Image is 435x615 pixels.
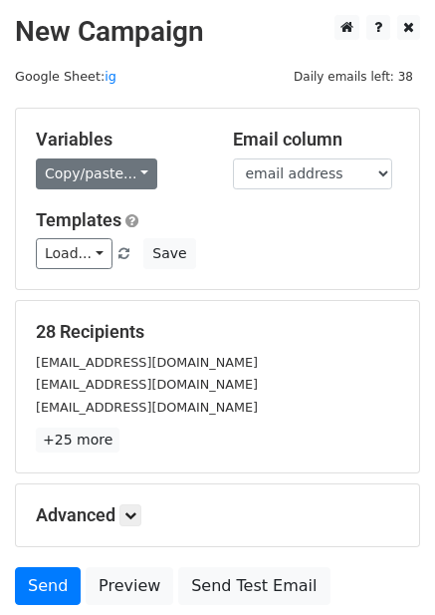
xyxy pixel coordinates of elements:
a: Templates [36,209,121,230]
a: Copy/paste... [36,158,157,189]
a: Daily emails left: 38 [287,69,420,84]
a: Load... [36,238,112,269]
a: Send [15,567,81,605]
button: Save [143,238,195,269]
iframe: Chat Widget [335,519,435,615]
h5: Advanced [36,504,399,526]
a: +25 more [36,428,119,453]
h2: New Campaign [15,15,420,49]
h5: 28 Recipients [36,321,399,343]
h5: Email column [233,129,400,151]
a: Send Test Email [178,567,329,605]
h5: Variables [36,129,203,151]
a: ig [105,69,116,84]
div: 聊天小组件 [335,519,435,615]
span: Daily emails left: 38 [287,66,420,88]
small: Google Sheet: [15,69,116,84]
a: Preview [86,567,173,605]
small: [EMAIL_ADDRESS][DOMAIN_NAME] [36,377,258,392]
small: [EMAIL_ADDRESS][DOMAIN_NAME] [36,355,258,370]
small: [EMAIL_ADDRESS][DOMAIN_NAME] [36,400,258,415]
